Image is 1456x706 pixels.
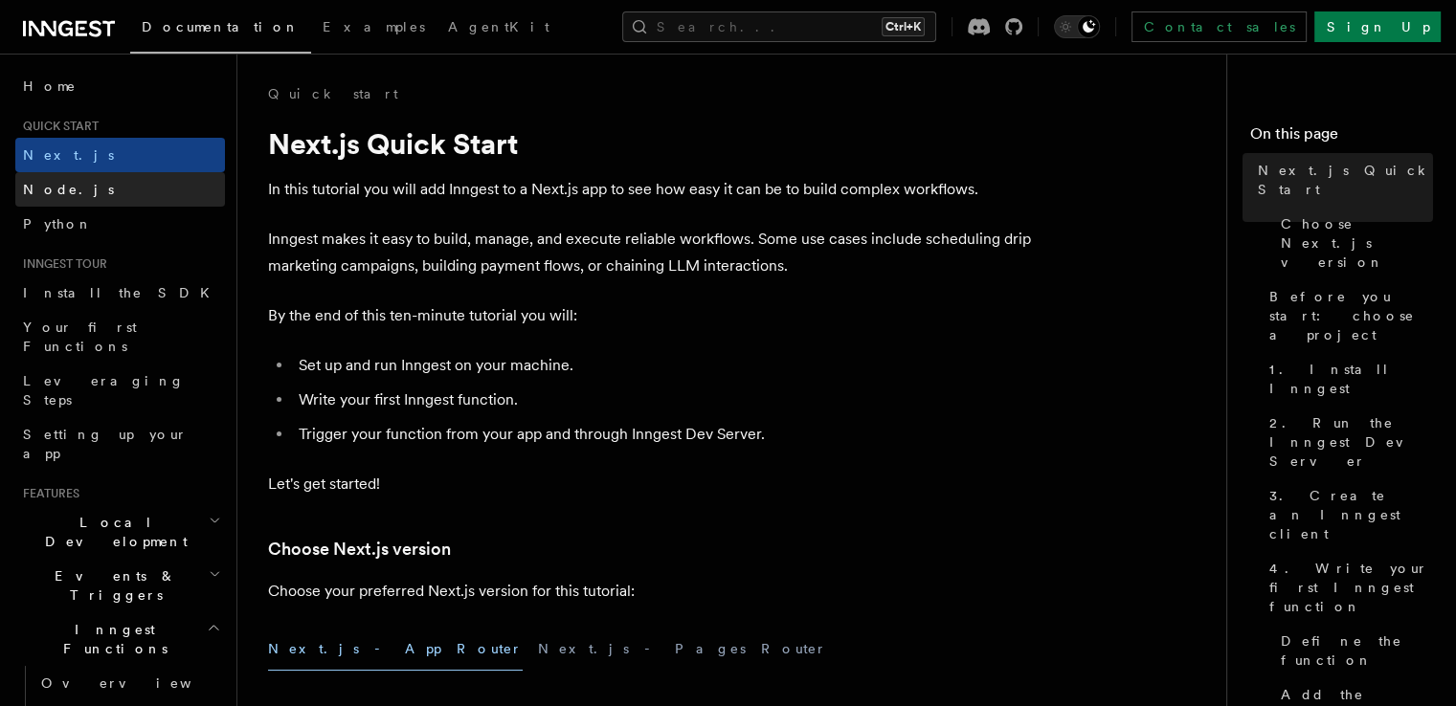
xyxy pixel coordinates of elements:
[1273,624,1433,677] a: Define the function
[41,675,238,691] span: Overview
[1262,478,1433,551] a: 3. Create an Inngest client
[323,19,425,34] span: Examples
[1281,214,1433,272] span: Choose Next.js version
[15,486,79,501] span: Features
[15,276,225,310] a: Install the SDK
[34,666,225,700] a: Overview
[268,226,1034,279] p: Inngest makes it easy to build, manage, and execute reliable workflows. Some use cases include sc...
[15,138,225,172] a: Next.js
[23,320,137,354] span: Your first Functions
[1131,11,1307,42] a: Contact sales
[15,513,209,551] span: Local Development
[23,427,188,461] span: Setting up your app
[882,17,925,36] kbd: Ctrl+K
[1269,360,1433,398] span: 1. Install Inngest
[1262,406,1433,478] a: 2. Run the Inngest Dev Server
[23,77,77,96] span: Home
[1314,11,1441,42] a: Sign Up
[1269,486,1433,543] span: 3. Create an Inngest client
[15,69,225,103] a: Home
[1262,279,1433,352] a: Before you start: choose a project
[268,176,1034,203] p: In this tutorial you will add Inngest to a Next.js app to see how easy it can be to build complex...
[268,628,523,671] button: Next.js - App Router
[15,310,225,364] a: Your first Functions
[1273,207,1433,279] a: Choose Next.js version
[23,182,114,197] span: Node.js
[311,6,437,52] a: Examples
[15,364,225,417] a: Leveraging Steps
[15,172,225,207] a: Node.js
[23,373,185,408] span: Leveraging Steps
[23,216,93,232] span: Python
[622,11,936,42] button: Search...Ctrl+K
[15,620,207,658] span: Inngest Functions
[268,536,451,563] a: Choose Next.js version
[1250,122,1433,153] h4: On this page
[1281,631,1433,670] span: Define the function
[23,285,221,300] span: Install the SDK
[15,256,107,272] span: Inngest tour
[538,628,827,671] button: Next.js - Pages Router
[293,386,1034,413] li: Write your first Inngest function.
[15,612,225,666] button: Inngest Functions
[293,421,1034,448] li: Trigger your function from your app and through Inngest Dev Server.
[437,6,561,52] a: AgentKit
[1262,352,1433,406] a: 1. Install Inngest
[1262,551,1433,624] a: 4. Write your first Inngest function
[15,207,225,241] a: Python
[1269,559,1433,616] span: 4. Write your first Inngest function
[268,302,1034,329] p: By the end of this ten-minute tutorial you will:
[15,505,225,559] button: Local Development
[142,19,300,34] span: Documentation
[1258,161,1433,199] span: Next.js Quick Start
[15,119,99,134] span: Quick start
[268,578,1034,605] p: Choose your preferred Next.js version for this tutorial:
[268,471,1034,497] p: Let's get started!
[1269,413,1433,471] span: 2. Run the Inngest Dev Server
[23,147,114,163] span: Next.js
[1250,153,1433,207] a: Next.js Quick Start
[293,352,1034,379] li: Set up and run Inngest on your machine.
[1054,15,1100,38] button: Toggle dark mode
[268,126,1034,161] h1: Next.js Quick Start
[268,84,398,103] a: Quick start
[15,566,209,605] span: Events & Triggers
[15,559,225,612] button: Events & Triggers
[448,19,549,34] span: AgentKit
[1269,287,1433,344] span: Before you start: choose a project
[15,417,225,471] a: Setting up your app
[130,6,311,54] a: Documentation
